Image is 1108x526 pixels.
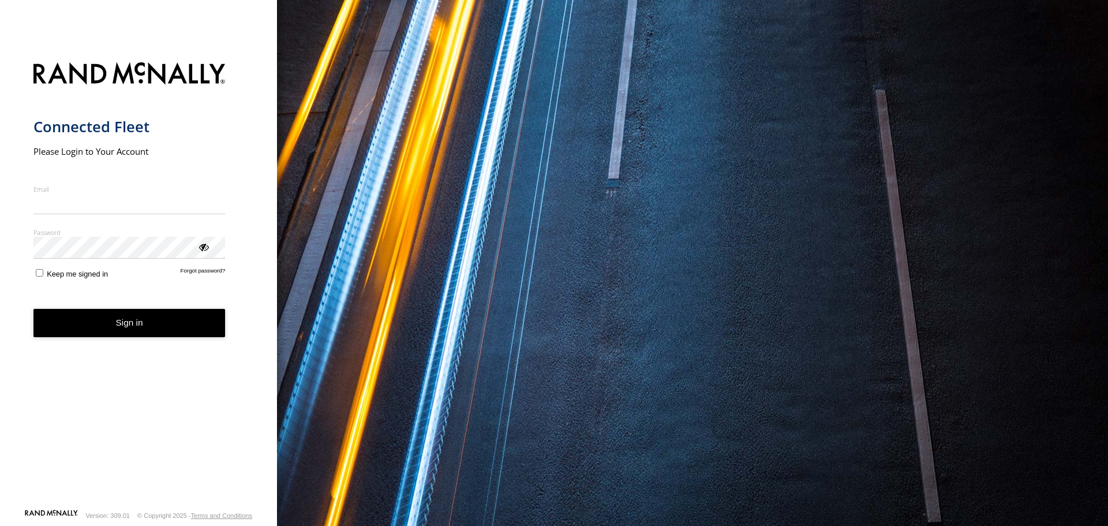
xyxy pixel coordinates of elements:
label: Password [33,228,226,237]
label: Email [33,185,226,193]
a: Terms and Conditions [191,512,252,519]
form: main [33,55,244,509]
div: Version: 309.01 [86,512,130,519]
span: Keep me signed in [47,270,108,278]
h1: Connected Fleet [33,117,226,136]
button: Sign in [33,309,226,337]
img: Rand McNally [33,60,226,89]
h2: Please Login to Your Account [33,146,226,157]
a: Forgot password? [181,267,226,278]
div: ViewPassword [197,241,209,252]
a: Visit our Website [25,510,78,521]
div: © Copyright 2025 - [137,512,252,519]
input: Keep me signed in [36,269,43,277]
